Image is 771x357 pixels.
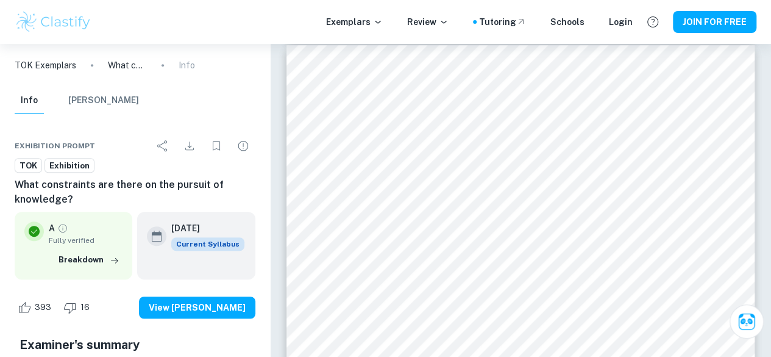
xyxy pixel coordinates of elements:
[673,11,756,33] button: JOIN FOR FREE
[45,160,94,172] span: Exhibition
[177,134,202,158] div: Download
[231,134,255,158] div: Report issue
[15,59,76,72] a: TOK Exemplars
[49,222,55,235] p: A
[204,134,229,158] div: Bookmark
[44,158,94,173] a: Exhibition
[151,134,175,158] div: Share
[550,15,584,29] a: Schools
[326,15,383,29] p: Exemplars
[15,158,42,173] a: TOK
[171,237,244,251] div: This exemplar is based on the current syllabus. Feel free to refer to it for inspiration/ideas wh...
[479,15,526,29] a: Tutoring
[15,140,95,151] span: Exhibition Prompt
[20,336,250,354] h5: Examiner's summary
[171,222,235,235] h6: [DATE]
[15,10,92,34] img: Clastify logo
[108,59,147,72] p: What constraints are there on the pursuit of knowledge?
[68,87,139,114] button: [PERSON_NAME]
[642,12,663,32] button: Help and Feedback
[139,297,255,319] button: View [PERSON_NAME]
[60,298,96,317] div: Dislike
[609,15,633,29] a: Login
[57,223,68,234] a: Grade fully verified
[74,301,96,314] span: 16
[15,178,255,207] h6: What constraints are there on the pursuit of knowledge?
[730,305,764,339] button: Ask Clai
[15,160,41,172] span: TOK
[407,15,449,29] p: Review
[171,237,244,251] span: Current Syllabus
[15,87,44,114] button: Info
[49,235,123,246] span: Fully verified
[15,298,58,317] div: Like
[55,251,123,269] button: Breakdown
[179,59,195,72] p: Info
[28,301,58,314] span: 393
